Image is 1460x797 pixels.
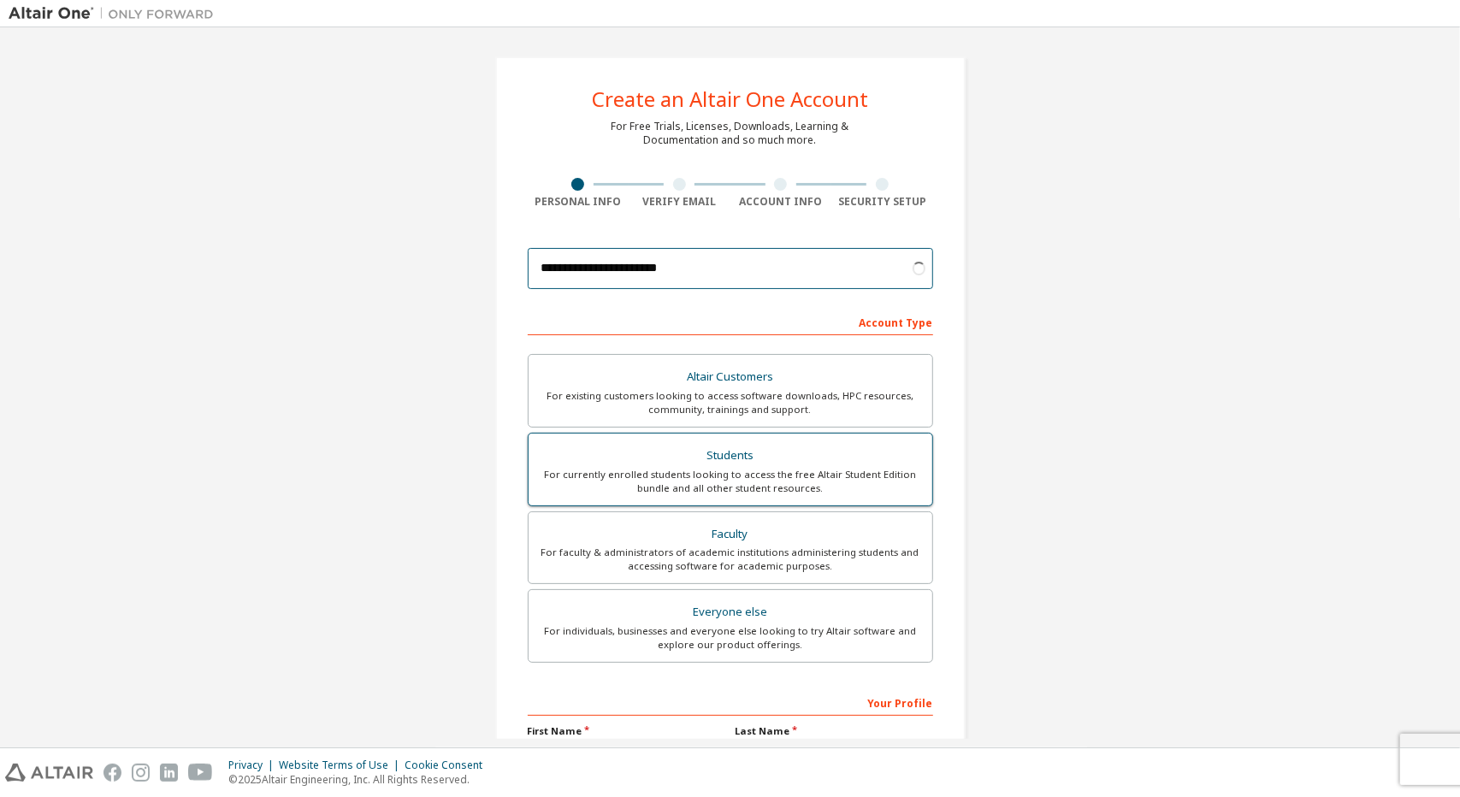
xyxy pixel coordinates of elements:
[405,759,493,772] div: Cookie Consent
[539,600,922,624] div: Everyone else
[539,389,922,416] div: For existing customers looking to access software downloads, HPC resources, community, trainings ...
[160,764,178,782] img: linkedin.svg
[528,308,933,335] div: Account Type
[539,546,922,573] div: For faculty & administrators of academic institutions administering students and accessing softwa...
[5,764,93,782] img: altair_logo.svg
[528,688,933,716] div: Your Profile
[228,759,279,772] div: Privacy
[736,724,933,738] label: Last Name
[592,89,868,109] div: Create an Altair One Account
[539,444,922,468] div: Students
[528,724,725,738] label: First Name
[539,522,922,546] div: Faculty
[103,764,121,782] img: facebook.svg
[629,195,730,209] div: Verify Email
[228,772,493,787] p: © 2025 Altair Engineering, Inc. All Rights Reserved.
[730,195,832,209] div: Account Info
[528,195,630,209] div: Personal Info
[279,759,405,772] div: Website Terms of Use
[612,120,849,147] div: For Free Trials, Licenses, Downloads, Learning & Documentation and so much more.
[132,764,150,782] img: instagram.svg
[539,365,922,389] div: Altair Customers
[831,195,933,209] div: Security Setup
[188,764,213,782] img: youtube.svg
[9,5,222,22] img: Altair One
[539,624,922,652] div: For individuals, businesses and everyone else looking to try Altair software and explore our prod...
[539,468,922,495] div: For currently enrolled students looking to access the free Altair Student Edition bundle and all ...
